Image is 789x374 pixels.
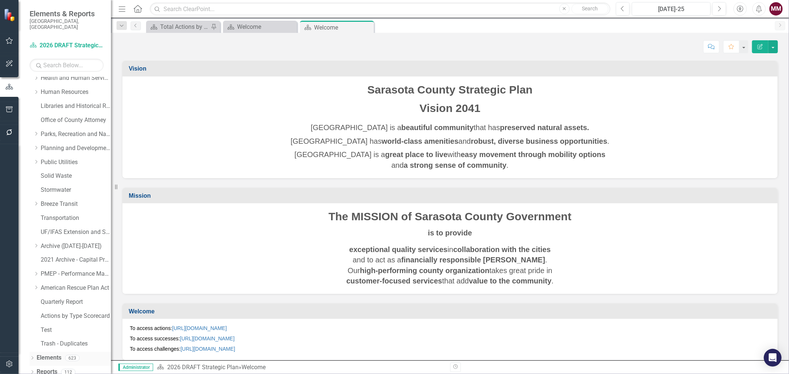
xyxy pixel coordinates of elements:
strong: preserved natural assets. [500,123,589,132]
a: Trash - Duplicates [41,340,111,348]
a: Test [41,326,111,334]
button: [DATE]-25 [632,2,711,16]
strong: beautiful community [401,123,474,132]
strong: collaboration with the cities [453,245,550,254]
span: Administrator [118,364,153,371]
div: 623 [65,355,80,361]
h3: Vision [129,65,774,72]
span: Elements & Reports [30,9,104,18]
small: [GEOGRAPHIC_DATA], [GEOGRAPHIC_DATA] [30,18,104,30]
div: Total Actions by Type [160,22,209,31]
a: UF/IFAS Extension and Sustainability [41,228,111,237]
div: Open Intercom Messenger [764,349,782,367]
a: Breeze Transit [41,200,111,208]
a: Welcome [225,22,295,31]
button: Search [571,4,608,14]
strong: easy movement through mobility options [461,150,606,159]
a: Total Actions by Type [148,22,209,31]
span: To access challenges: [130,346,237,352]
a: Human Resources [41,88,111,96]
strong: exceptional quality services [349,245,448,254]
input: Search Below... [30,59,104,72]
a: Elements [37,354,61,362]
a: Health and Human Services [41,74,111,82]
strong: value to the community [469,277,552,285]
span: [GEOGRAPHIC_DATA] is a that has [311,123,589,132]
strong: robust, diverse business opportunities [471,137,607,145]
div: Welcome [237,22,295,31]
strong: financially responsible [PERSON_NAME] [401,256,545,264]
a: Office of County Attorney [41,116,111,125]
strong: customer-focused services [346,277,442,285]
input: Search ClearPoint... [150,3,610,16]
h3: Mission [129,193,774,199]
a: Solid Waste [41,172,111,180]
span: in and to act as a . Our takes great pride in that add . [346,245,553,285]
a: PMEP - Performance Management Enhancement Program [41,270,111,278]
a: 2021 Archive - Capital Projects [41,256,111,264]
img: ClearPoint Strategy [4,8,17,21]
a: 2026 DRAFT Strategic Plan [30,41,104,50]
div: [DATE]-25 [634,5,708,14]
a: Libraries and Historical Resources [41,102,111,110]
button: MM [769,2,783,16]
span: [GEOGRAPHIC_DATA] has and . [291,137,610,145]
strong: high-performing county organization [360,266,489,275]
a: Transportation [41,214,111,222]
span: Vision 2041 [419,102,481,114]
a: [URL][DOMAIN_NAME] [172,325,227,331]
span: Sarasota County Strategic Plan [367,84,533,96]
a: Quarterly Report [41,298,111,306]
div: » [157,363,445,372]
span: The MISSION of Sarasota County Government [328,210,571,222]
p: To access successes: [130,333,770,344]
a: Archive ([DATE]-[DATE]) [41,242,111,251]
a: [URL][DOMAIN_NAME] [180,336,235,341]
strong: is to provide [428,229,472,237]
strong: a strong sense of community [404,161,506,169]
a: Planning and Development Services [41,144,111,153]
a: Public Utilities [41,158,111,167]
p: To access actions: [130,324,770,333]
a: 2026 DRAFT Strategic Plan [167,364,239,371]
strong: world-class amenities [382,137,459,145]
a: Actions by Type Scorecard [41,312,111,320]
div: Welcome [314,23,372,32]
span: [GEOGRAPHIC_DATA] is a with and . [294,150,606,169]
div: Welcome [242,364,266,371]
a: Parks, Recreation and Natural Resources [41,130,111,139]
a: [URL][DOMAIN_NAME] [181,346,235,352]
strong: great place to live [385,150,448,159]
a: Stormwater [41,186,111,194]
span: Search [582,6,598,11]
h3: Welcome [129,308,774,315]
a: American Rescue Plan Act [41,284,111,292]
